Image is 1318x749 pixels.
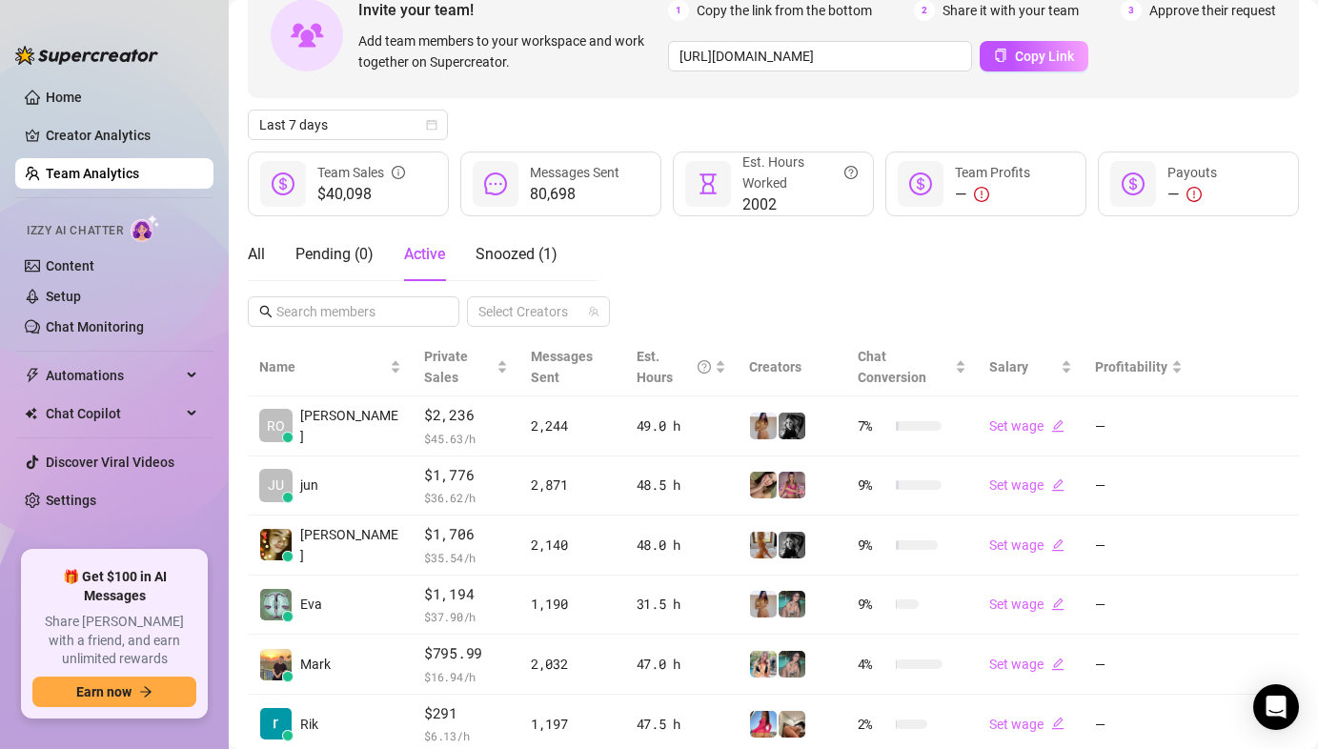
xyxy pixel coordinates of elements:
[424,464,508,487] span: $1,776
[750,591,777,617] img: Georgia (VIP)
[989,537,1065,553] a: Set wageedit
[25,368,40,383] span: thunderbolt
[424,667,508,686] span: $ 16.94 /h
[531,415,614,436] div: 2,244
[272,172,294,195] span: dollar-circle
[779,651,805,678] img: MJaee (VIP)
[317,183,405,206] span: $40,098
[259,305,273,318] span: search
[989,657,1065,672] a: Set wageedit
[1186,187,1202,202] span: exclamation-circle
[358,30,660,72] span: Add team members to your workspace and work together on Supercreator.
[46,398,181,429] span: Chat Copilot
[76,684,132,699] span: Earn now
[260,589,292,620] img: Eva
[404,245,445,263] span: Active
[392,162,405,183] span: info-circle
[424,642,508,665] span: $795.99
[260,529,292,560] img: deia jane boise…
[484,172,507,195] span: message
[989,477,1065,493] a: Set wageedit
[750,711,777,738] img: Maddie (VIP)
[858,594,888,615] span: 9 %
[637,346,711,388] div: Est. Hours
[738,338,846,396] th: Creators
[300,475,318,496] span: jun
[1084,635,1194,695] td: —
[317,162,405,183] div: Team Sales
[424,523,508,546] span: $1,706
[955,183,1030,206] div: —
[779,532,805,558] img: Kennedy (VIP)
[424,702,508,725] span: $291
[750,651,777,678] img: SilviaSage (VIP)
[260,649,292,680] img: Mark
[295,243,374,266] div: Pending ( 0 )
[300,654,331,675] span: Mark
[300,405,401,447] span: [PERSON_NAME]
[742,152,858,193] div: Est. Hours Worked
[844,152,858,193] span: question-circle
[424,429,508,448] span: $ 45.63 /h
[259,111,436,139] span: Last 7 days
[1051,717,1065,730] span: edit
[637,594,726,615] div: 31.5 h
[46,258,94,273] a: Content
[1167,183,1217,206] div: —
[424,548,508,567] span: $ 35.54 /h
[637,714,726,735] div: 47.5 h
[46,360,181,391] span: Automations
[424,607,508,626] span: $ 37.90 /h
[424,349,468,385] span: Private Sales
[476,245,558,263] span: Snoozed ( 1 )
[268,475,284,496] span: JU
[46,90,82,105] a: Home
[994,49,1007,62] span: copy
[300,714,318,735] span: Rik
[531,654,614,675] div: 2,032
[260,708,292,739] img: Rik
[531,475,614,496] div: 2,871
[531,714,614,735] div: 1,197
[750,472,777,498] img: Mocha (VIP)
[1051,658,1065,671] span: edit
[426,119,437,131] span: calendar
[248,243,265,266] div: All
[1015,49,1074,64] span: Copy Link
[779,591,805,617] img: MJaee (VIP)
[531,594,614,615] div: 1,190
[989,717,1065,732] a: Set wageedit
[139,685,152,698] span: arrow-right
[259,356,386,377] span: Name
[530,183,619,206] span: 80,698
[1051,419,1065,433] span: edit
[531,349,593,385] span: Messages Sent
[27,222,123,240] span: Izzy AI Chatter
[1167,165,1217,180] span: Payouts
[637,475,726,496] div: 48.5 h
[697,172,720,195] span: hourglass
[300,524,401,566] span: [PERSON_NAME]
[858,654,888,675] span: 4 %
[46,289,81,304] a: Setup
[750,532,777,558] img: Celine (VIP)
[698,346,711,388] span: question-circle
[858,475,888,496] span: 9 %
[1051,597,1065,611] span: edit
[32,677,196,707] button: Earn nowarrow-right
[46,120,198,151] a: Creator Analytics
[1051,478,1065,492] span: edit
[32,613,196,669] span: Share [PERSON_NAME] with a friend, and earn unlimited rewards
[531,535,614,556] div: 2,140
[46,166,139,181] a: Team Analytics
[637,415,726,436] div: 49.0 h
[1084,516,1194,576] td: —
[858,714,888,735] span: 2 %
[779,472,805,498] img: Tabby (VIP)
[1051,538,1065,552] span: edit
[858,415,888,436] span: 7 %
[750,413,777,439] img: Georgia (VIP)
[779,711,805,738] img: Chloe (VIP)
[637,535,726,556] div: 48.0 h
[1253,684,1299,730] div: Open Intercom Messenger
